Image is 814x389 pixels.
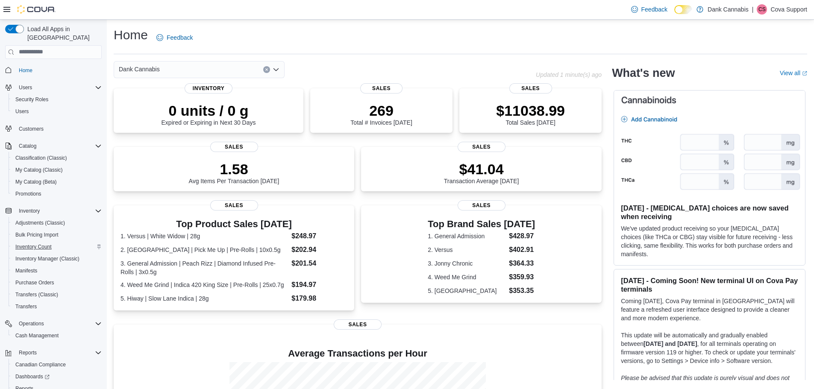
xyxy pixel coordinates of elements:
[780,70,807,76] a: View allExternal link
[628,1,671,18] a: Feedback
[444,161,519,178] p: $41.04
[757,4,767,15] div: Cova Support
[162,102,256,119] p: 0 units / 0 g
[334,319,382,330] span: Sales
[12,290,62,300] a: Transfers (Classic)
[15,348,40,358] button: Reports
[15,291,58,298] span: Transfers (Classic)
[360,83,403,94] span: Sales
[12,165,66,175] a: My Catalog (Classic)
[12,189,102,199] span: Promotions
[15,178,57,185] span: My Catalog (Beta)
[15,243,52,250] span: Inventory Count
[291,258,347,269] dd: $201.54
[9,229,105,241] button: Bulk Pricing Import
[12,266,102,276] span: Manifests
[12,242,55,252] a: Inventory Count
[273,66,279,73] button: Open list of options
[189,161,279,178] p: 1.58
[428,273,505,281] dt: 4. Weed Me Grind
[15,267,37,274] span: Manifests
[752,4,754,15] p: |
[19,320,44,327] span: Operations
[15,82,102,93] span: Users
[9,152,105,164] button: Classification (Classic)
[12,371,102,382] span: Dashboards
[15,108,29,115] span: Users
[120,232,288,240] dt: 1. Versus | White Widow | 28g
[120,281,288,289] dt: 4. Weed Me Grind | Indica 420 King Size | Pre-Rolls | 25x0.7g
[428,259,505,268] dt: 3. Jonny Chronic
[9,253,105,265] button: Inventory Manager (Classic)
[19,84,32,91] span: Users
[12,94,52,105] a: Security Roles
[15,96,48,103] span: Security Roles
[644,340,697,347] strong: [DATE] and [DATE]
[641,5,667,14] span: Feedback
[758,4,766,15] span: CS
[12,177,60,187] a: My Catalog (Beta)
[509,258,535,269] dd: $364.33
[15,167,63,173] span: My Catalog (Classic)
[120,348,595,359] h4: Average Transactions per Hour
[120,219,347,229] h3: Top Product Sales [DATE]
[15,65,36,76] a: Home
[12,94,102,105] span: Security Roles
[12,331,62,341] a: Cash Management
[12,360,69,370] a: Canadian Compliance
[291,231,347,241] dd: $248.97
[15,190,41,197] span: Promotions
[12,242,102,252] span: Inventory Count
[12,230,102,240] span: Bulk Pricing Import
[12,301,40,312] a: Transfers
[444,161,519,184] div: Transaction Average [DATE]
[621,204,798,221] h3: [DATE] - [MEDICAL_DATA] choices are now saved when receiving
[9,94,105,105] button: Security Roles
[12,290,102,300] span: Transfers (Classic)
[708,4,749,15] p: Dank Cannabis
[15,279,54,286] span: Purchase Orders
[15,303,37,310] span: Transfers
[12,230,62,240] a: Bulk Pricing Import
[9,241,105,253] button: Inventory Count
[621,224,798,258] p: We've updated product receiving so your [MEDICAL_DATA] choices (like THCa or CBG) stay visible fo...
[9,217,105,229] button: Adjustments (Classic)
[770,4,807,15] p: Cova Support
[12,301,102,312] span: Transfers
[2,64,105,76] button: Home
[9,265,105,277] button: Manifests
[9,289,105,301] button: Transfers (Classic)
[9,176,105,188] button: My Catalog (Beta)
[15,319,47,329] button: Operations
[350,102,412,119] p: 269
[458,142,505,152] span: Sales
[428,287,505,295] dt: 5. [GEOGRAPHIC_DATA]
[496,102,565,126] div: Total Sales [DATE]
[15,124,47,134] a: Customers
[9,359,105,371] button: Canadian Compliance
[428,219,535,229] h3: Top Brand Sales [DATE]
[2,82,105,94] button: Users
[509,245,535,255] dd: $402.91
[509,272,535,282] dd: $359.93
[674,5,692,14] input: Dark Mode
[114,26,148,44] h1: Home
[189,161,279,184] div: Avg Items Per Transaction [DATE]
[15,332,59,339] span: Cash Management
[291,280,347,290] dd: $194.97
[9,105,105,117] button: Users
[12,153,71,163] a: Classification (Classic)
[536,71,602,78] p: Updated 1 minute(s) ago
[24,25,102,42] span: Load All Apps in [GEOGRAPHIC_DATA]
[15,141,102,151] span: Catalog
[496,102,565,119] p: $11038.99
[15,155,67,161] span: Classification (Classic)
[210,142,258,152] span: Sales
[162,102,256,126] div: Expired or Expiring in Next 30 Days
[185,83,232,94] span: Inventory
[9,164,105,176] button: My Catalog (Classic)
[19,126,44,132] span: Customers
[15,348,102,358] span: Reports
[428,232,505,240] dt: 1. General Admission
[12,177,102,187] span: My Catalog (Beta)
